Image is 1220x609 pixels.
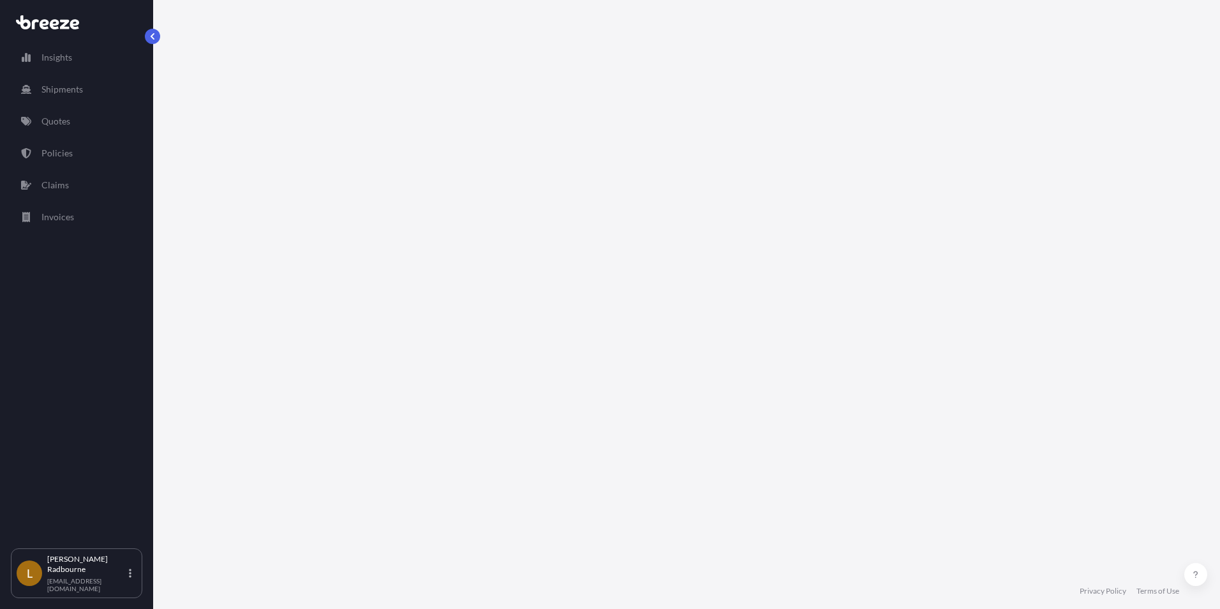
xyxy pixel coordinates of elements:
a: Policies [11,140,142,166]
a: Quotes [11,109,142,134]
a: Insights [11,45,142,70]
span: L [27,567,33,580]
p: Policies [41,147,73,160]
p: [PERSON_NAME] Radbourne [47,554,126,575]
p: Insights [41,51,72,64]
a: Shipments [11,77,142,102]
p: Invoices [41,211,74,223]
a: Claims [11,172,142,198]
a: Terms of Use [1136,586,1179,596]
p: [EMAIL_ADDRESS][DOMAIN_NAME] [47,577,126,592]
p: Shipments [41,83,83,96]
a: Invoices [11,204,142,230]
a: Privacy Policy [1080,586,1126,596]
p: Claims [41,179,69,192]
p: Quotes [41,115,70,128]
